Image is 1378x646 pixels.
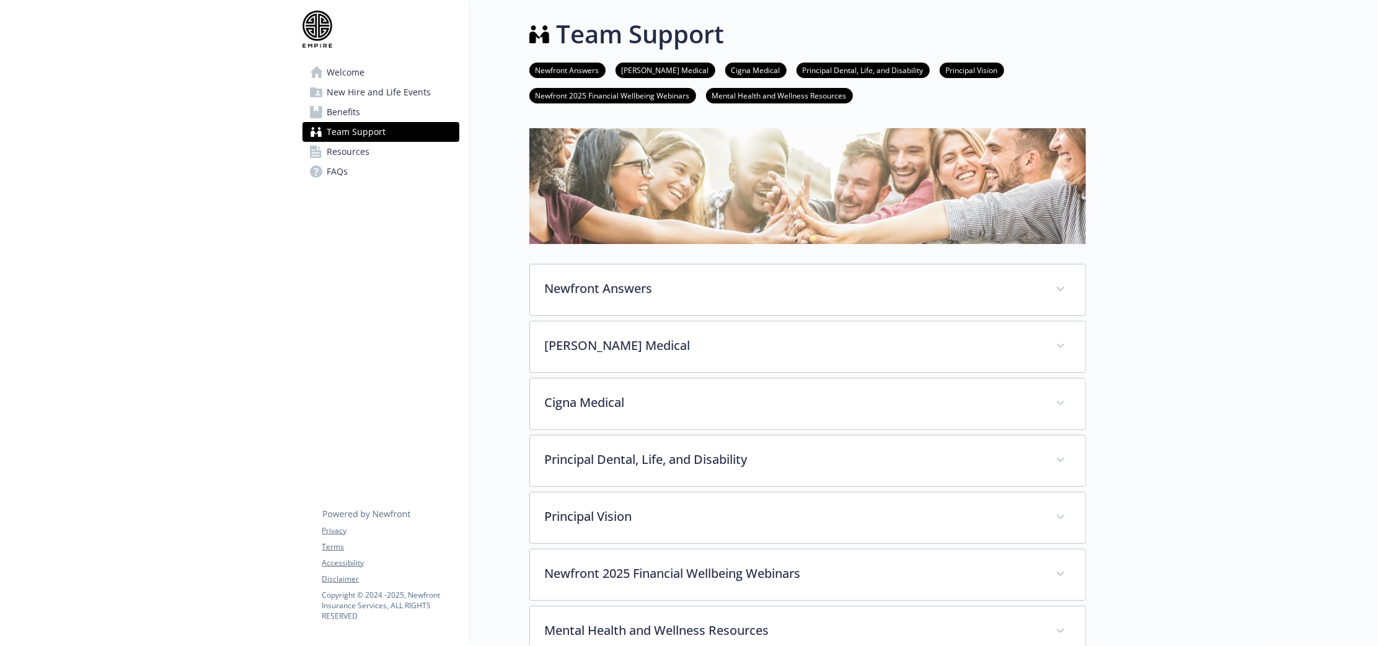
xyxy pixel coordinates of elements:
a: Team Support [303,122,459,142]
a: Cigna Medical [725,64,787,76]
a: Welcome [303,63,459,82]
a: [PERSON_NAME] Medical [616,64,715,76]
div: Principal Vision [530,492,1085,543]
span: Resources [327,142,370,162]
a: Accessibility [322,557,459,569]
span: Benefits [327,102,361,122]
span: FAQs [327,162,348,181]
a: Privacy [322,525,459,536]
a: Benefits [303,102,459,122]
div: Newfront Answers [530,264,1085,315]
span: Welcome [327,63,365,82]
p: [PERSON_NAME] Medical [545,336,1041,355]
p: Copyright © 2024 - 2025 , Newfront Insurance Services, ALL RIGHTS RESERVED [322,590,459,621]
p: Cigna Medical [545,393,1041,412]
span: New Hire and Life Events [327,82,431,102]
h1: Team Support [557,15,725,53]
p: Principal Dental, Life, and Disability [545,450,1041,469]
a: Resources [303,142,459,162]
a: Disclaimer [322,574,459,585]
span: Team Support [327,122,386,142]
div: Newfront 2025 Financial Wellbeing Webinars [530,549,1085,600]
div: Principal Dental, Life, and Disability [530,435,1085,486]
a: Newfront 2025 Financial Wellbeing Webinars [529,89,696,101]
a: New Hire and Life Events [303,82,459,102]
p: Mental Health and Wellness Resources [545,621,1041,640]
p: Newfront Answers [545,279,1041,298]
a: Principal Dental, Life, and Disability [797,64,930,76]
a: FAQs [303,162,459,181]
img: team support page banner [529,128,1086,244]
a: Principal Vision [940,64,1004,76]
p: Newfront 2025 Financial Wellbeing Webinars [545,564,1041,583]
div: Cigna Medical [530,378,1085,429]
div: [PERSON_NAME] Medical [530,321,1085,372]
p: Principal Vision [545,507,1041,526]
a: Newfront Answers [529,64,606,76]
a: Mental Health and Wellness Resources [706,89,853,101]
a: Terms [322,541,459,552]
